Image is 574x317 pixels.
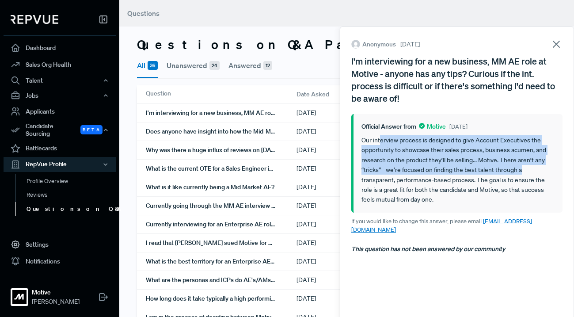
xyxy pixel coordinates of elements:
span: Beta [80,125,103,134]
span: 24 [209,61,220,70]
button: Jobs [4,88,116,103]
span: [DATE] [449,122,468,131]
div: I'm interviewing for a new business, MM AE role at Motive - anyone has any tips? Curious if the i... [351,55,563,104]
div: What are the personas and ICPs do AE's/AMs go after? [146,271,297,289]
img: RepVue [11,15,58,24]
div: Does anyone have insight into how the Mid-Market Networks team is performing? [146,122,297,141]
a: Questions on Q&A [15,202,128,216]
button: RepVue Profile [4,157,116,172]
div: Question [146,85,297,103]
a: Settings [4,236,116,253]
a: Reviews [15,188,128,202]
div: What is the current OTE for a Sales Engineer in the SMB (Commercial) space? [146,160,297,178]
div: [DATE] [297,215,376,233]
div: [DATE] [297,290,376,308]
i: This question has not been answered by our community [351,245,505,253]
span: [DATE] [400,40,420,49]
span: 12 [263,61,272,70]
button: Talent [4,73,116,88]
a: Notifications [4,253,116,270]
div: [DATE] [297,160,376,178]
div: Official Answer from [361,122,446,131]
div: Currently going through the MM AE interview process and next interview is a final chat with a VP ... [146,197,297,215]
div: Date Asked [297,85,376,103]
div: What is it like currently being a Mid Market AE? [146,178,297,196]
a: MotiveMotive[PERSON_NAME] [4,277,116,310]
div: How long does it take typically a high performing SDR to get promoted to AE? [146,290,297,308]
h3: Questions on Q&A Page [137,37,370,52]
img: Motive [12,290,27,304]
div: Candidate Sourcing [4,120,116,140]
a: Applicants [4,103,116,120]
div: [DATE] [297,141,376,159]
button: Unanswered [167,54,220,77]
a: Dashboard [4,39,116,56]
span: 36 [148,61,158,70]
a: [EMAIL_ADDRESS][DOMAIN_NAME] [351,218,532,234]
div: What is the best territory for an Enterprise AE (West, [GEOGRAPHIC_DATA], etc)? Are Enterprise AE... [146,252,297,271]
div: [DATE] [297,271,376,289]
div: Our interview process is designed to give Account Executives the opportunity to showcase their sa... [361,135,555,205]
div: I'm interviewing for a new business, MM AE role at Motive - anyone has any tips? Curious if the i... [146,104,297,122]
span: Questions [127,9,160,18]
div: Why was there a huge influx of reviews on [DATE]? Does management push for good repvue reviews ra... [146,141,297,159]
button: All [137,54,158,78]
a: Profile Overview [15,174,128,188]
span: [PERSON_NAME] [32,297,80,306]
div: I read that [PERSON_NAME] sued Motive for patent infringement, and Motive countersued. Can anyone... [146,234,297,252]
button: Candidate Sourcing Beta [4,120,116,140]
div: [DATE] [297,234,376,252]
a: Sales Org Health [4,56,116,73]
div: [DATE] [297,122,376,141]
div: [DATE] [297,178,376,196]
button: Answered [228,54,272,77]
strong: Motive [32,288,80,297]
a: Battlecards [4,140,116,157]
div: [DATE] [297,252,376,271]
div: Currently interviewing for an Enterprise AE role. The Motive recruiter I had my initial call with... [146,215,297,233]
div: [DATE] [297,104,376,122]
span: Anonymous [362,40,396,49]
span: Motive [419,122,446,130]
div: [DATE] [297,197,376,215]
div: If you would like to change this answer, please email [351,217,563,234]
